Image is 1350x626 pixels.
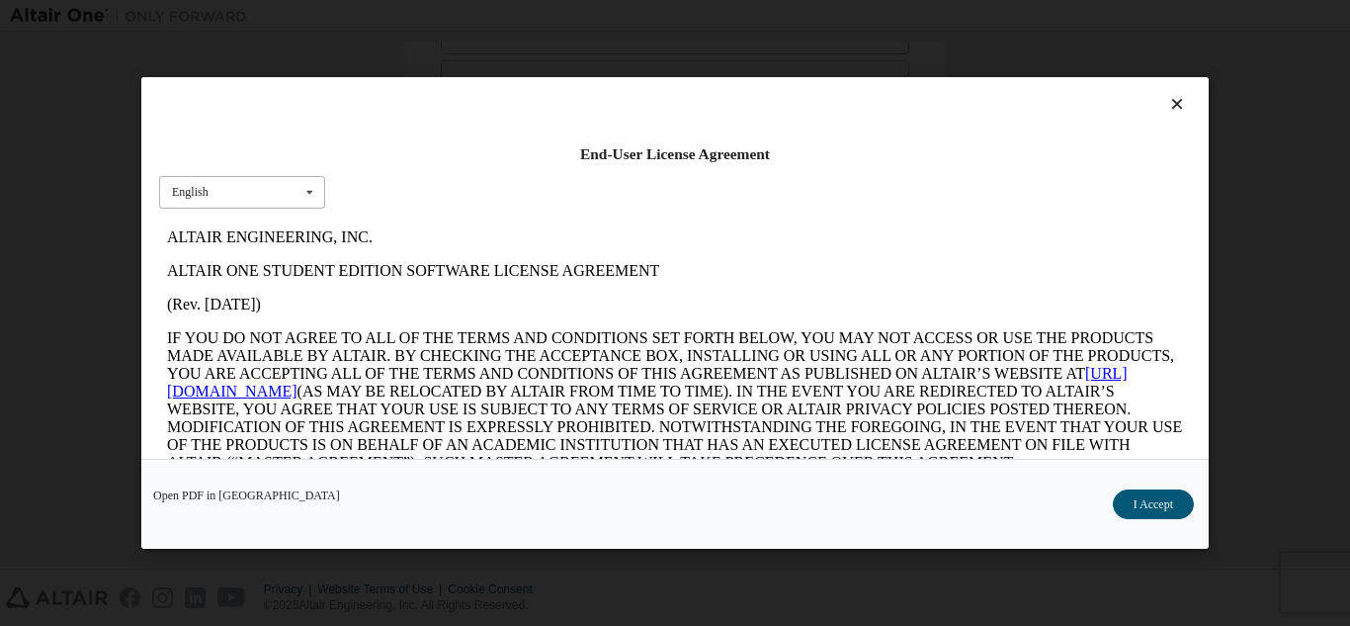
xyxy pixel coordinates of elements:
[159,144,1191,164] div: End-User License Agreement
[8,109,1024,251] p: IF YOU DO NOT AGREE TO ALL OF THE TERMS AND CONDITIONS SET FORTH BELOW, YOU MAY NOT ACCESS OR USE...
[8,42,1024,59] p: ALTAIR ONE STUDENT EDITION SOFTWARE LICENSE AGREEMENT
[153,490,340,501] a: Open PDF in [GEOGRAPHIC_DATA]
[8,75,1024,93] p: (Rev. [DATE])
[8,8,1024,26] p: ALTAIR ENGINEERING, INC.
[172,186,209,198] div: English
[8,267,1024,338] p: This Altair One Student Edition Software License Agreement (“Agreement”) is between Altair Engine...
[1113,490,1194,519] button: I Accept
[8,144,969,179] a: [URL][DOMAIN_NAME]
